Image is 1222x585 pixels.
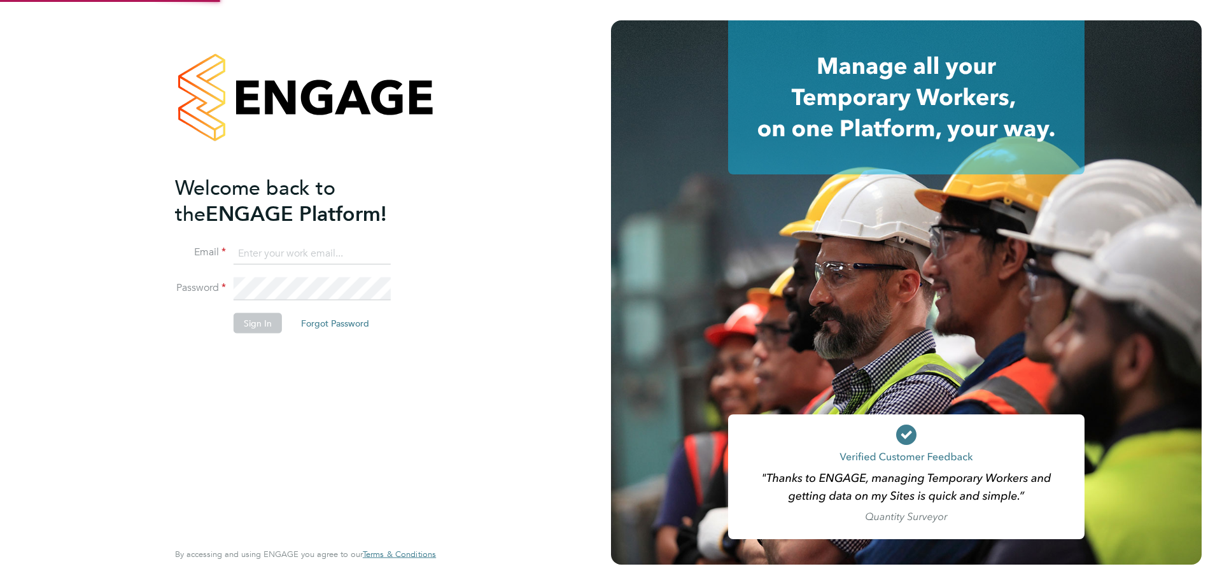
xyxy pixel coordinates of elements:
a: Terms & Conditions [363,549,436,560]
button: Forgot Password [291,313,379,334]
h2: ENGAGE Platform! [175,174,423,227]
label: Password [175,281,226,295]
span: By accessing and using ENGAGE you agree to our [175,549,436,560]
label: Email [175,246,226,259]
button: Sign In [234,313,282,334]
input: Enter your work email... [234,242,391,265]
span: Welcome back to the [175,175,335,226]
